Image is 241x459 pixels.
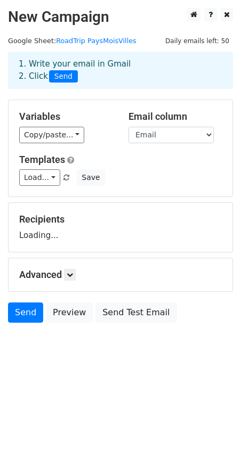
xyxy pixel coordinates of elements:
[95,302,176,323] a: Send Test Email
[49,70,78,83] span: Send
[19,214,222,241] div: Loading...
[19,214,222,225] h5: Recipients
[162,35,233,47] span: Daily emails left: 50
[19,127,84,143] a: Copy/paste...
[8,8,233,26] h2: New Campaign
[128,111,222,122] h5: Email column
[19,111,113,122] h5: Variables
[8,37,136,45] small: Google Sheet:
[46,302,93,323] a: Preview
[8,302,43,323] a: Send
[19,154,65,165] a: Templates
[11,58,230,83] div: 1. Write your email in Gmail 2. Click
[56,37,136,45] a: RoadTrip PaysMoisVilles
[19,169,60,186] a: Load...
[77,169,105,186] button: Save
[19,269,222,281] h5: Advanced
[162,37,233,45] a: Daily emails left: 50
